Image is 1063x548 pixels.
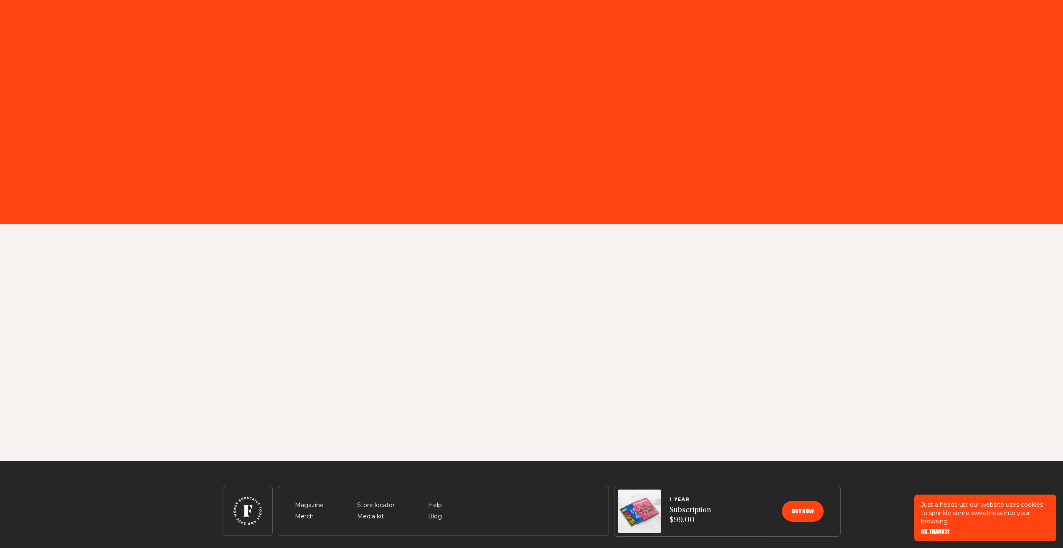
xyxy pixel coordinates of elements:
span: Magazine [295,500,324,510]
button: OK, THANKS! [921,529,949,535]
a: Help [428,501,442,509]
span: 1 YEAR [670,497,711,502]
a: Merch [295,513,314,520]
a: Media kit [357,513,384,520]
p: Just a heads-up: our website uses cookies to sprinkle some sweetness into your browsing. [921,500,1050,525]
a: Blog [428,513,442,520]
a: Magazine [295,501,324,509]
span: Media kit [357,512,384,522]
a: Store locator [357,501,395,509]
span: Buy now [792,508,814,514]
span: Store locator [357,500,395,510]
img: Magazines image [618,490,661,533]
span: Subscription $99.00 [670,505,711,526]
button: Buy now [782,501,824,522]
span: Help [428,500,442,510]
span: Merch [295,512,314,522]
span: Blog [428,512,442,522]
